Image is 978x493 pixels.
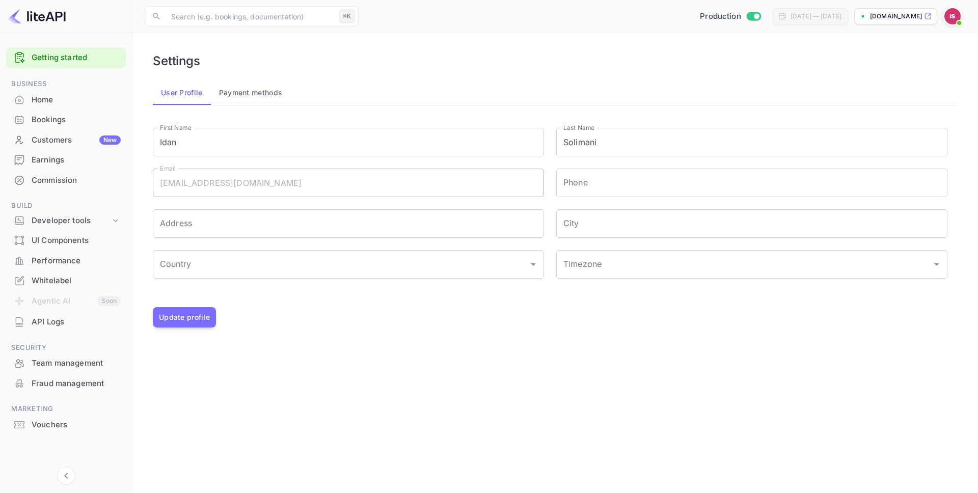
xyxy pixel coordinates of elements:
[556,209,947,238] input: City
[153,169,544,197] input: Email
[153,209,544,238] input: Address
[6,171,126,189] a: Commission
[32,94,121,106] div: Home
[930,257,944,271] button: Open
[6,415,126,434] a: Vouchers
[32,255,121,267] div: Performance
[32,134,121,146] div: Customers
[6,130,126,150] div: CustomersNew
[6,403,126,415] span: Marketing
[211,80,291,105] button: Payment methods
[6,110,126,129] a: Bookings
[32,275,121,287] div: Whitelabel
[32,175,121,186] div: Commission
[8,8,66,24] img: LiteAPI logo
[6,312,126,332] div: API Logs
[6,171,126,190] div: Commission
[6,353,126,373] div: Team management
[6,251,126,271] div: Performance
[153,307,216,327] button: Update profile
[160,164,176,173] label: Email
[32,52,121,64] a: Getting started
[6,353,126,372] a: Team management
[6,47,126,68] div: Getting started
[32,419,121,431] div: Vouchers
[556,169,947,197] input: phone
[153,53,200,68] h6: Settings
[32,154,121,166] div: Earnings
[6,271,126,290] a: Whitelabel
[791,12,841,21] div: [DATE] — [DATE]
[6,200,126,211] span: Build
[99,135,121,145] div: New
[6,90,126,109] a: Home
[6,130,126,149] a: CustomersNew
[165,6,335,26] input: Search (e.g. bookings, documentation)
[6,342,126,353] span: Security
[32,114,121,126] div: Bookings
[870,12,922,21] p: [DOMAIN_NAME]
[32,316,121,328] div: API Logs
[556,128,947,156] input: Last Name
[526,257,540,271] button: Open
[6,90,126,110] div: Home
[6,415,126,435] div: Vouchers
[6,78,126,90] span: Business
[6,374,126,393] a: Fraud management
[153,128,544,156] input: First Name
[153,80,211,105] button: User Profile
[57,467,75,485] button: Collapse navigation
[157,255,524,274] input: Country
[6,271,126,291] div: Whitelabel
[6,374,126,394] div: Fraud management
[696,11,765,22] div: Switch to Sandbox mode
[32,358,121,369] div: Team management
[6,150,126,169] a: Earnings
[6,312,126,331] a: API Logs
[6,231,126,250] a: UI Components
[160,123,192,132] label: First Name
[6,212,126,230] div: Developer tools
[563,123,594,132] label: Last Name
[6,231,126,251] div: UI Components
[6,150,126,170] div: Earnings
[6,251,126,270] a: Performance
[339,10,355,23] div: ⌘K
[153,80,958,105] div: account-settings tabs
[32,378,121,390] div: Fraud management
[6,110,126,130] div: Bookings
[32,215,111,227] div: Developer tools
[944,8,961,24] img: Idan Solimani
[700,11,741,22] span: Production
[32,235,121,247] div: UI Components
